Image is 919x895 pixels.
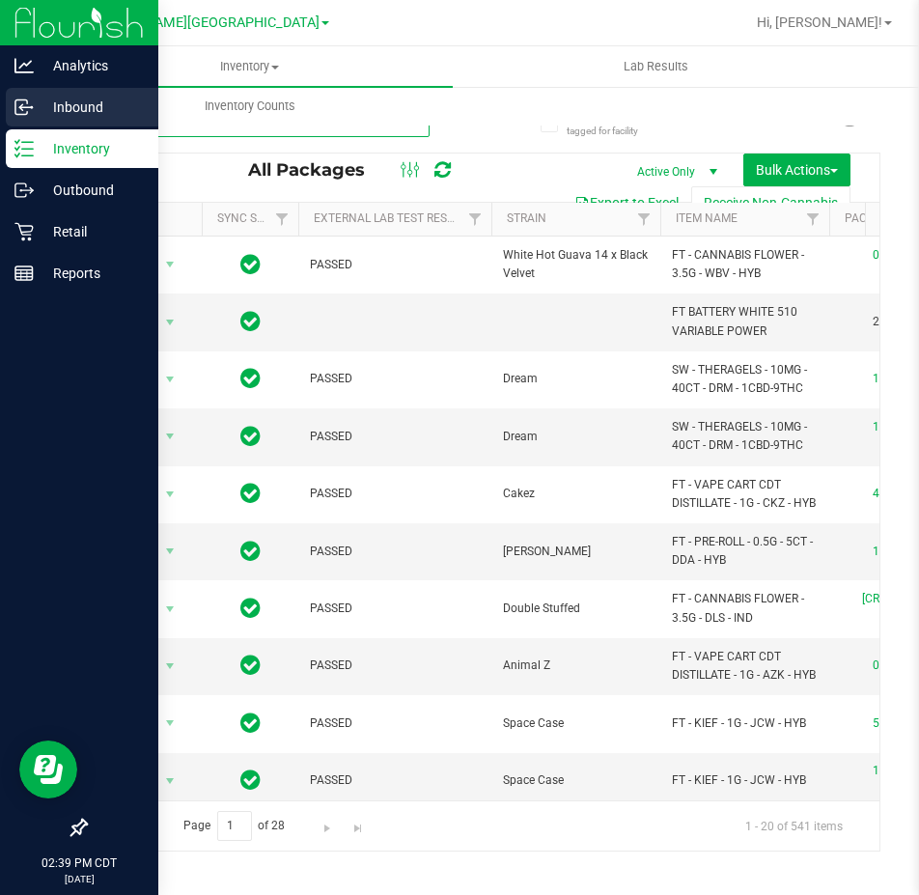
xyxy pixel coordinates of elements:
[562,186,691,219] button: Export to Excel
[158,538,182,565] span: select
[179,98,321,115] span: Inventory Counts
[158,481,182,508] span: select
[503,657,649,675] span: Animal Z
[34,96,150,119] p: Inbound
[676,211,738,225] a: Item Name
[14,264,34,283] inline-svg: Reports
[310,771,480,790] span: PASSED
[730,811,858,840] span: 1 - 20 of 541 items
[743,154,850,186] button: Bulk Actions
[672,590,818,627] span: FT - CANNABIS FLOWER - 3.5G - DLS - IND
[672,648,818,685] span: FT - VAPE CART CDT DISTILLATE - 1G - AZK - HYB
[672,418,818,455] span: SW - THERAGELS - 10MG - 40CT - DRM - 1CBD-9THC
[9,872,150,886] p: [DATE]
[672,476,818,513] span: FT - VAPE CART CDT DISTILLATE - 1G - CKZ - HYB
[158,309,182,336] span: select
[672,303,818,340] span: FT BATTERY WHITE 510 VARIABLE POWER
[507,211,546,225] a: Strain
[240,423,261,450] span: In Sync
[158,768,182,795] span: select
[14,56,34,75] inline-svg: Analytics
[167,811,301,841] span: Page of 28
[240,652,261,679] span: In Sync
[248,159,384,181] span: All Packages
[672,771,818,790] span: FT - KIEF - 1G - JCW - HYB
[453,46,859,87] a: Lab Results
[34,137,150,160] p: Inventory
[158,366,182,393] span: select
[158,251,182,278] span: select
[314,211,465,225] a: External Lab Test Result
[691,186,850,219] button: Receive Non-Cannabis
[158,653,182,680] span: select
[266,203,298,236] a: Filter
[503,246,649,283] span: White Hot Guava 14 x Black Velvet
[240,710,261,737] span: In Sync
[314,811,342,837] a: Go to the next page
[14,222,34,241] inline-svg: Retail
[310,657,480,675] span: PASSED
[757,14,882,30] span: Hi, [PERSON_NAME]!
[217,811,252,841] input: 1
[503,543,649,561] span: [PERSON_NAME]
[672,533,818,570] span: FT - PRE-ROLL - 0.5G - 5CT - DDA - HYB
[310,428,480,446] span: PASSED
[158,596,182,623] span: select
[14,139,34,158] inline-svg: Inventory
[310,714,480,733] span: PASSED
[503,771,649,790] span: Space Case
[9,854,150,872] p: 02:39 PM CDT
[672,246,818,283] span: FT - CANNABIS FLOWER - 3.5G - WBV - HYB
[503,714,649,733] span: Space Case
[628,203,660,236] a: Filter
[797,203,829,236] a: Filter
[34,262,150,285] p: Reports
[240,480,261,507] span: In Sync
[672,714,818,733] span: FT - KIEF - 1G - JCW - HYB
[34,220,150,243] p: Retail
[14,98,34,117] inline-svg: Inbound
[310,370,480,388] span: PASSED
[598,58,714,75] span: Lab Results
[240,767,261,794] span: In Sync
[310,600,480,618] span: PASSED
[14,181,34,200] inline-svg: Outbound
[34,179,150,202] p: Outbound
[672,361,818,398] span: SW - THERAGELS - 10MG - 40CT - DRM - 1CBD-9THC
[158,423,182,450] span: select
[240,538,261,565] span: In Sync
[310,485,480,503] span: PASSED
[240,251,261,278] span: In Sync
[845,211,910,225] a: Package ID
[217,211,292,225] a: Sync Status
[459,203,491,236] a: Filter
[34,54,150,77] p: Analytics
[503,370,649,388] span: Dream
[65,14,320,31] span: Ft [PERSON_NAME][GEOGRAPHIC_DATA]
[503,485,649,503] span: Cakez
[19,741,77,798] iframe: Resource center
[240,365,261,392] span: In Sync
[46,86,453,126] a: Inventory Counts
[310,543,480,561] span: PASSED
[310,256,480,274] span: PASSED
[240,308,261,335] span: In Sync
[158,710,182,737] span: select
[240,595,261,622] span: In Sync
[756,162,838,178] span: Bulk Actions
[503,600,649,618] span: Double Stuffed
[344,811,372,837] a: Go to the last page
[46,46,453,87] a: Inventory
[46,58,453,75] span: Inventory
[503,428,649,446] span: Dream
